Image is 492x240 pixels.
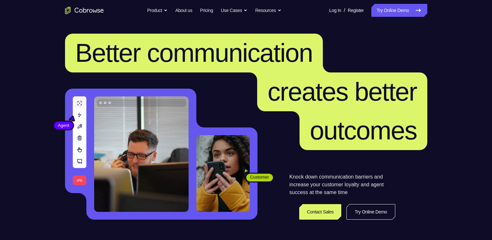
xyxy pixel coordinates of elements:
a: Try Online Demo [371,4,427,17]
span: outcomes [310,116,417,145]
a: Register [348,4,364,17]
a: Try Online Demo [346,204,395,220]
a: About us [175,4,192,17]
span: / [344,6,345,14]
img: A customer holding their phone [196,135,250,212]
span: creates better [268,77,417,106]
button: Use Cases [221,4,247,17]
a: Log In [329,4,341,17]
a: Pricing [200,4,213,17]
span: Better communication [75,38,313,67]
a: Contact Sales [299,204,342,220]
img: A customer support agent talking on the phone [94,96,189,212]
a: Go to the home page [65,6,104,14]
button: Resources [255,4,281,17]
button: Product [147,4,168,17]
p: Knock down communication barriers and increase your customer loyalty and agent success at the sam... [290,173,395,196]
